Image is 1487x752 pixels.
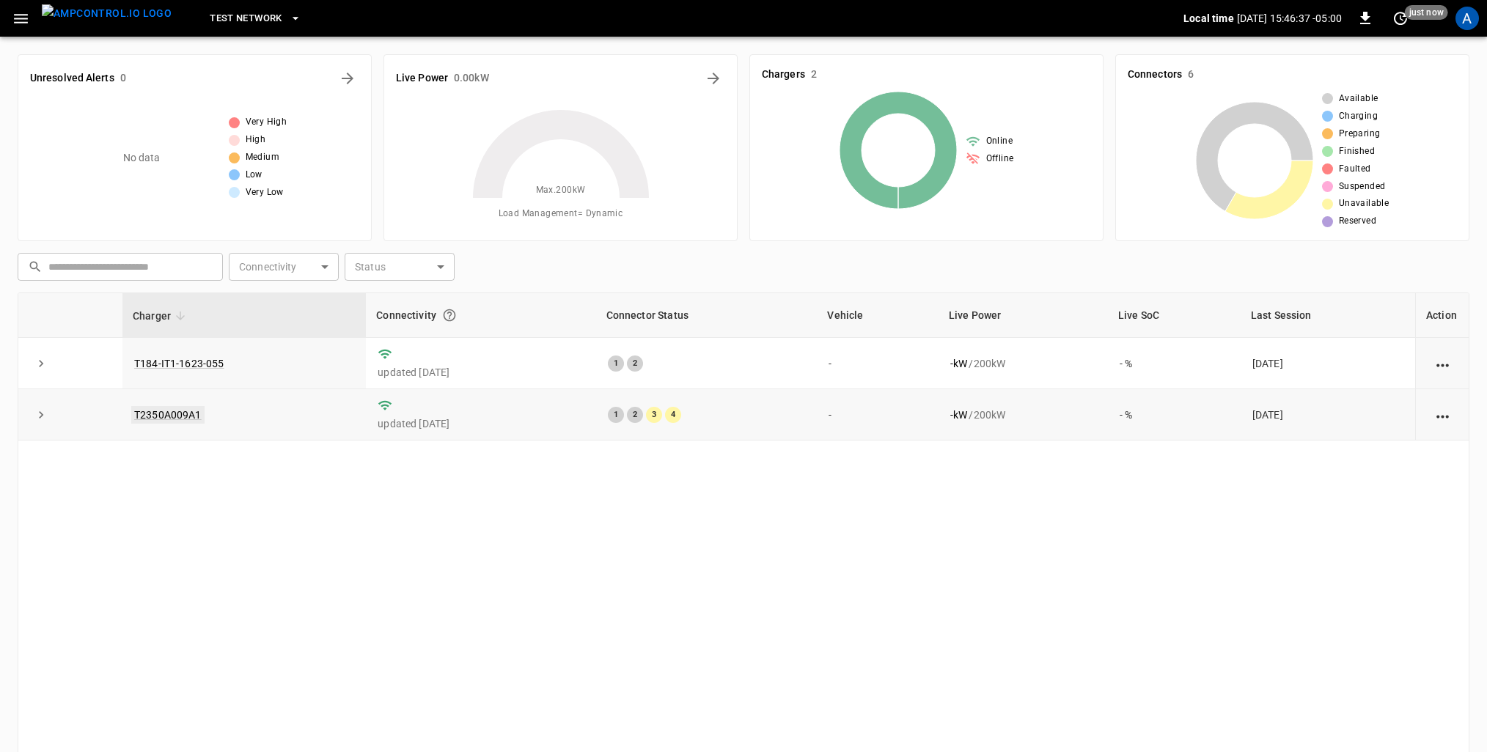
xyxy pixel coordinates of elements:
[133,307,190,325] span: Charger
[336,67,359,90] button: All Alerts
[1339,180,1386,194] span: Suspended
[1455,7,1479,30] div: profile-icon
[536,183,586,198] span: Max. 200 kW
[246,185,284,200] span: Very Low
[1389,7,1412,30] button: set refresh interval
[1108,293,1241,338] th: Live SoC
[1405,5,1448,20] span: just now
[762,67,805,83] h6: Chargers
[123,150,161,166] p: No data
[499,207,623,221] span: Load Management = Dynamic
[950,356,967,371] p: - kW
[376,302,585,328] div: Connectivity
[1339,214,1376,229] span: Reserved
[42,4,172,23] img: ampcontrol.io logo
[1433,408,1452,422] div: action cell options
[378,365,584,380] p: updated [DATE]
[817,293,939,338] th: Vehicle
[378,416,584,431] p: updated [DATE]
[30,353,52,375] button: expand row
[30,70,114,86] h6: Unresolved Alerts
[1241,293,1415,338] th: Last Session
[246,168,262,183] span: Low
[1241,389,1415,440] td: [DATE]
[646,407,662,423] div: 3
[986,134,1013,149] span: Online
[1339,109,1378,124] span: Charging
[1339,144,1375,159] span: Finished
[817,389,939,440] td: -
[627,355,643,372] div: 2
[1237,11,1342,26] p: [DATE] 15:46:37 -05:00
[665,407,681,423] div: 4
[1108,389,1241,440] td: - %
[120,70,126,86] h6: 0
[939,293,1108,338] th: Live Power
[134,358,224,369] a: T184-IT1-1623-055
[1339,127,1381,141] span: Preparing
[811,67,817,83] h6: 2
[1108,338,1241,389] td: - %
[1183,11,1234,26] p: Local time
[246,150,279,165] span: Medium
[436,302,463,328] button: Connection between the charger and our software.
[596,293,818,338] th: Connector Status
[1339,196,1389,211] span: Unavailable
[608,407,624,423] div: 1
[1128,67,1182,83] h6: Connectors
[210,10,282,27] span: Test Network
[30,404,52,426] button: expand row
[246,115,287,130] span: Very High
[950,408,967,422] p: - kW
[986,152,1014,166] span: Offline
[817,338,939,389] td: -
[204,4,306,33] button: Test Network
[950,356,1096,371] div: / 200 kW
[702,67,725,90] button: Energy Overview
[1433,356,1452,371] div: action cell options
[1188,67,1194,83] h6: 6
[1241,338,1415,389] td: [DATE]
[396,70,448,86] h6: Live Power
[950,408,1096,422] div: / 200 kW
[246,133,266,147] span: High
[454,70,489,86] h6: 0.00 kW
[131,406,205,424] a: T2350A009A1
[1339,92,1378,106] span: Available
[627,407,643,423] div: 2
[1339,162,1371,177] span: Faulted
[1415,293,1469,338] th: Action
[608,355,624,372] div: 1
